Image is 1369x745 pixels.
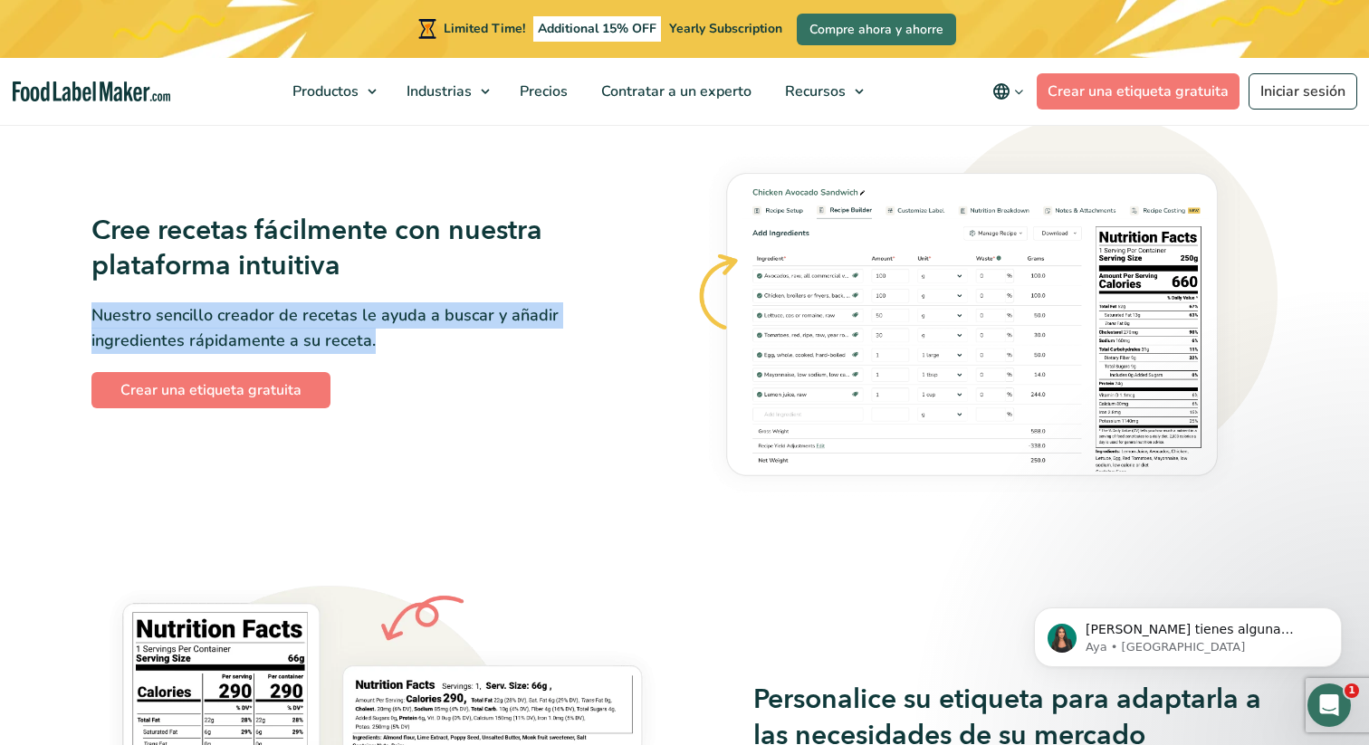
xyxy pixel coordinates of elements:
a: Industrias [390,58,499,125]
a: Precios [503,58,580,125]
iframe: Intercom notifications mensaje [1007,569,1369,696]
a: Recursos [769,58,873,125]
span: Industrias [401,81,474,101]
a: Crear una etiqueta gratuita [1037,73,1240,110]
iframe: Intercom live chat [1307,683,1351,727]
span: Additional 15% OFF [533,16,661,42]
span: 1 [1345,683,1359,698]
a: Crear una etiqueta gratuita [91,372,330,408]
a: Productos [276,58,386,125]
a: Contratar a un experto [585,58,764,125]
a: Compre ahora y ahorre [797,14,956,45]
span: Precios [514,81,570,101]
span: Yearly Subscription [669,20,782,37]
span: Contratar a un experto [596,81,753,101]
p: Nuestro sencillo creador de recetas le ayuda a buscar y añadir ingredientes rápidamente a su receta. [91,302,616,355]
span: Recursos [780,81,847,101]
span: Productos [287,81,360,101]
h3: Cree recetas fácilmente con nuestra plataforma intuitiva [91,213,616,284]
a: Iniciar sesión [1249,73,1357,110]
span: Limited Time! [444,20,525,37]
